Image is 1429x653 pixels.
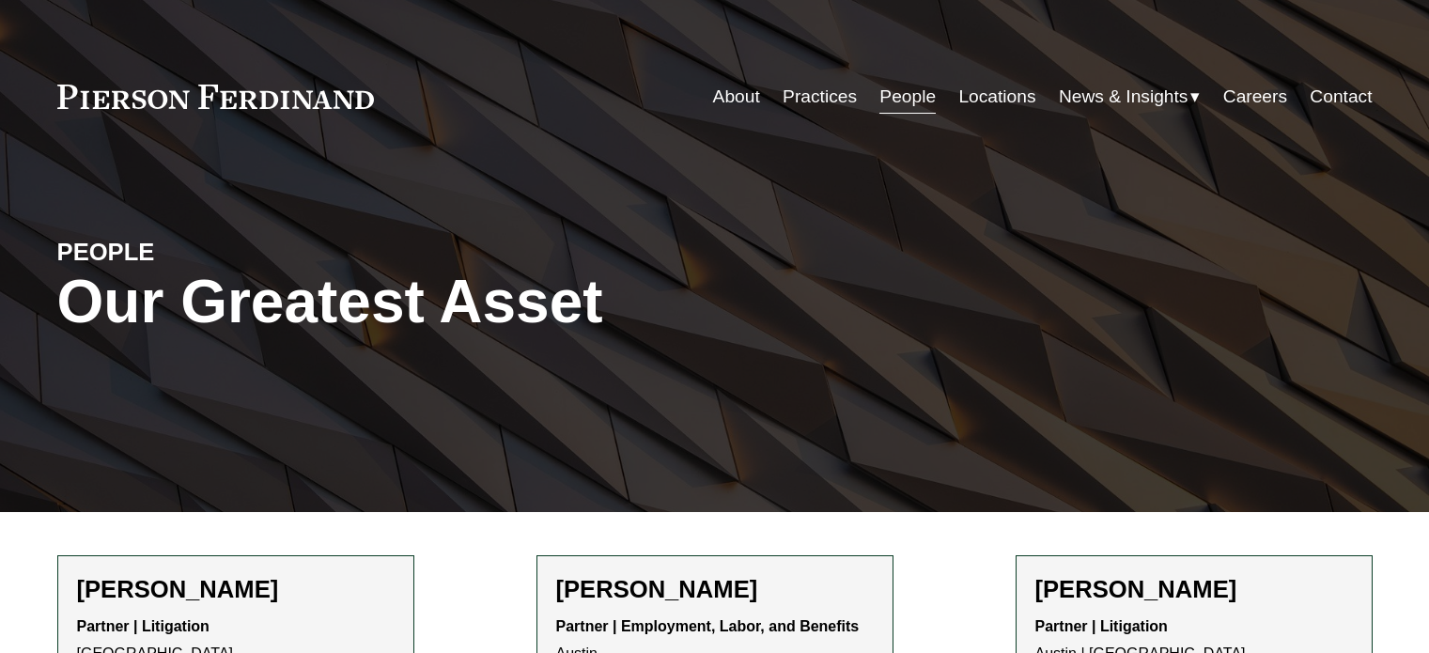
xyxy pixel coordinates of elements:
[556,618,860,634] strong: Partner | Employment, Labor, and Benefits
[77,618,210,634] strong: Partner | Litigation
[1059,79,1201,115] a: folder dropdown
[958,79,1035,115] a: Locations
[713,79,760,115] a: About
[1059,81,1188,114] span: News & Insights
[57,268,934,336] h1: Our Greatest Asset
[57,237,386,267] h4: PEOPLE
[1035,618,1168,634] strong: Partner | Litigation
[783,79,857,115] a: Practices
[556,575,874,604] h2: [PERSON_NAME]
[879,79,936,115] a: People
[77,575,395,604] h2: [PERSON_NAME]
[1223,79,1287,115] a: Careers
[1310,79,1372,115] a: Contact
[1035,575,1353,604] h2: [PERSON_NAME]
